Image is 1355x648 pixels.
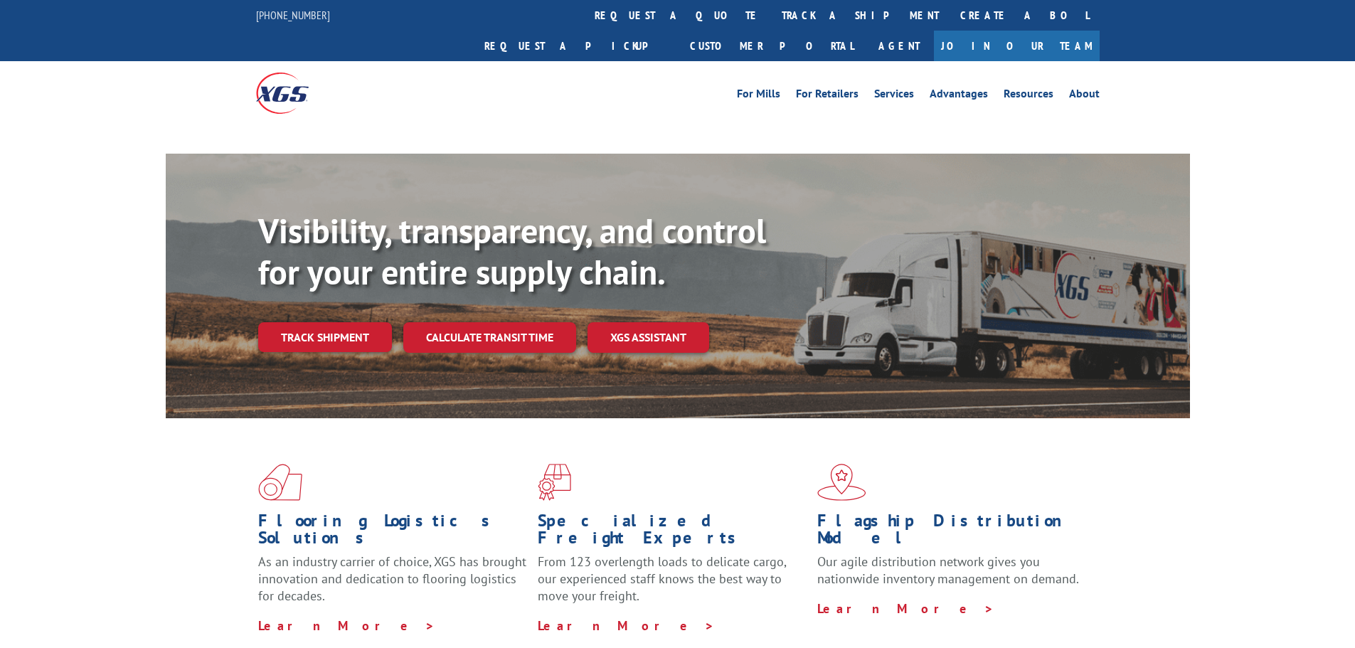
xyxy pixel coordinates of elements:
[538,553,807,617] p: From 123 overlength loads to delicate cargo, our experienced staff knows the best way to move you...
[737,88,780,104] a: For Mills
[258,208,766,294] b: Visibility, transparency, and control for your entire supply chain.
[796,88,859,104] a: For Retailers
[474,31,679,61] a: Request a pickup
[934,31,1100,61] a: Join Our Team
[864,31,934,61] a: Agent
[874,88,914,104] a: Services
[258,617,435,634] a: Learn More >
[930,88,988,104] a: Advantages
[258,464,302,501] img: xgs-icon-total-supply-chain-intelligence-red
[538,617,715,634] a: Learn More >
[538,464,571,501] img: xgs-icon-focused-on-flooring-red
[538,512,807,553] h1: Specialized Freight Experts
[817,553,1079,587] span: Our agile distribution network gives you nationwide inventory management on demand.
[817,464,866,501] img: xgs-icon-flagship-distribution-model-red
[258,512,527,553] h1: Flooring Logistics Solutions
[403,322,576,353] a: Calculate transit time
[817,512,1086,553] h1: Flagship Distribution Model
[256,8,330,22] a: [PHONE_NUMBER]
[1069,88,1100,104] a: About
[588,322,709,353] a: XGS ASSISTANT
[1004,88,1053,104] a: Resources
[679,31,864,61] a: Customer Portal
[258,553,526,604] span: As an industry carrier of choice, XGS has brought innovation and dedication to flooring logistics...
[258,322,392,352] a: Track shipment
[817,600,994,617] a: Learn More >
